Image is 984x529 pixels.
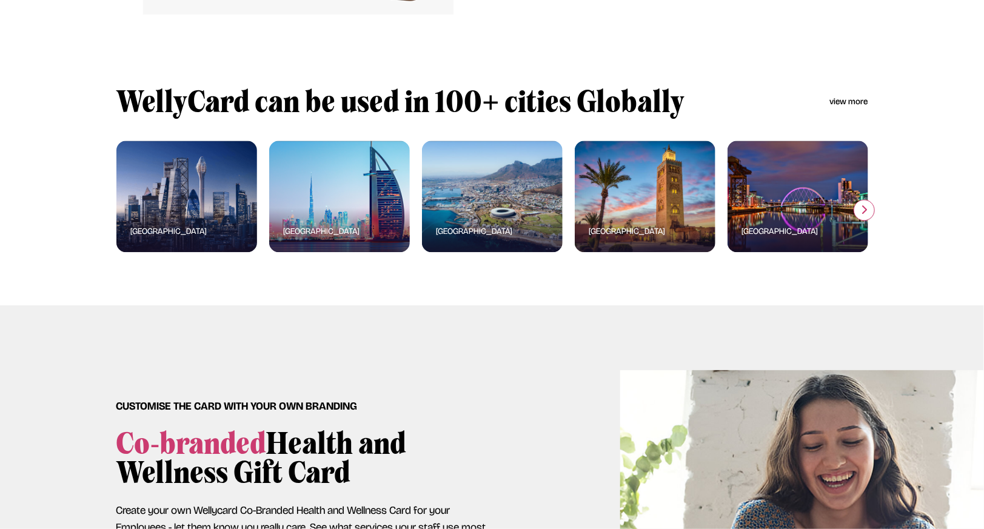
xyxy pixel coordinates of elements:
[742,226,818,236] span: [GEOGRAPHIC_DATA]
[437,226,513,236] span: [GEOGRAPHIC_DATA]
[116,429,492,487] h2: Health and Wellness Gift Card
[116,398,492,414] h3: Customise the Card with your Own Branding
[116,426,266,461] span: Co-branded
[589,226,666,236] span: [GEOGRAPHIC_DATA]
[284,226,360,236] span: [GEOGRAPHIC_DATA]
[422,141,563,252] img: Cape Town, South Africa - Buy a Gift of Health and Wellness with WellyCard | Discover Health & We...
[728,141,868,252] img: Glasgow - Buy a Gift of Health and Wellness with WellyCard | Discover Health & Wellness service p...
[269,141,410,252] img: Dubai -Buy a Gift of Health and Wellness with WellyCard | Discover Health & Wellness service prov...
[116,141,257,252] img: United Kingdom - Buy a Gift of Health and Wellness with WellyCard | Discover Health & Wellness se...
[575,141,715,252] img: Morocco - Buy a Gift of Health and Wellness with WellyCard | Discover Health & Wellness service p...
[830,96,868,108] a: view more
[131,226,207,236] span: [GEOGRAPHIC_DATA]
[116,87,685,116] h2: WellyCard can be used in 100+ cities Globally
